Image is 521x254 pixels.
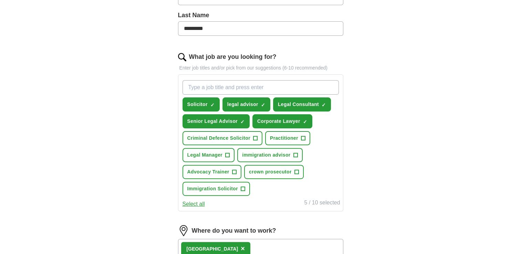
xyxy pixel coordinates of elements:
[178,53,186,61] img: search.png
[183,80,339,95] input: Type a job title and press enter
[187,245,238,253] div: [GEOGRAPHIC_DATA]
[187,135,250,142] span: Criminal Defence Solicitor
[265,131,310,145] button: Practitioner
[303,119,307,125] span: ✓
[187,118,238,125] span: Senior Legal Advisor
[242,151,290,159] span: immigration advisor
[187,151,223,159] span: Legal Manager
[189,52,277,62] label: What job are you looking for?
[222,97,270,112] button: legal advisor✓
[183,114,250,128] button: Senior Legal Advisor✓
[227,101,258,108] span: legal advisor
[183,131,262,145] button: Criminal Defence Solicitor
[183,97,220,112] button: Solicitor✓
[273,97,331,112] button: Legal Consultant✓
[257,118,300,125] span: Corporate Lawyer
[178,225,189,236] img: location.png
[304,199,340,208] div: 5 / 10 selected
[178,64,343,72] p: Enter job titles and/or pick from our suggestions (6-10 recommended)
[192,226,276,235] label: Where do you want to work?
[183,200,205,208] button: Select all
[322,102,326,108] span: ✓
[241,245,245,252] span: ×
[183,148,235,162] button: Legal Manager
[178,11,343,20] label: Last Name
[278,101,319,108] span: Legal Consultant
[261,102,265,108] span: ✓
[187,185,238,192] span: Immigration Solicitor
[237,148,302,162] button: immigration advisor
[240,119,244,125] span: ✓
[270,135,298,142] span: Practitioner
[249,168,292,176] span: crown prosecutor
[183,182,250,196] button: Immigration Solicitor
[187,168,229,176] span: Advocacy Trainer
[210,102,215,108] span: ✓
[183,165,241,179] button: Advocacy Trainer
[244,165,304,179] button: crown prosecutor
[187,101,208,108] span: Solicitor
[241,244,245,254] button: ×
[252,114,312,128] button: Corporate Lawyer✓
